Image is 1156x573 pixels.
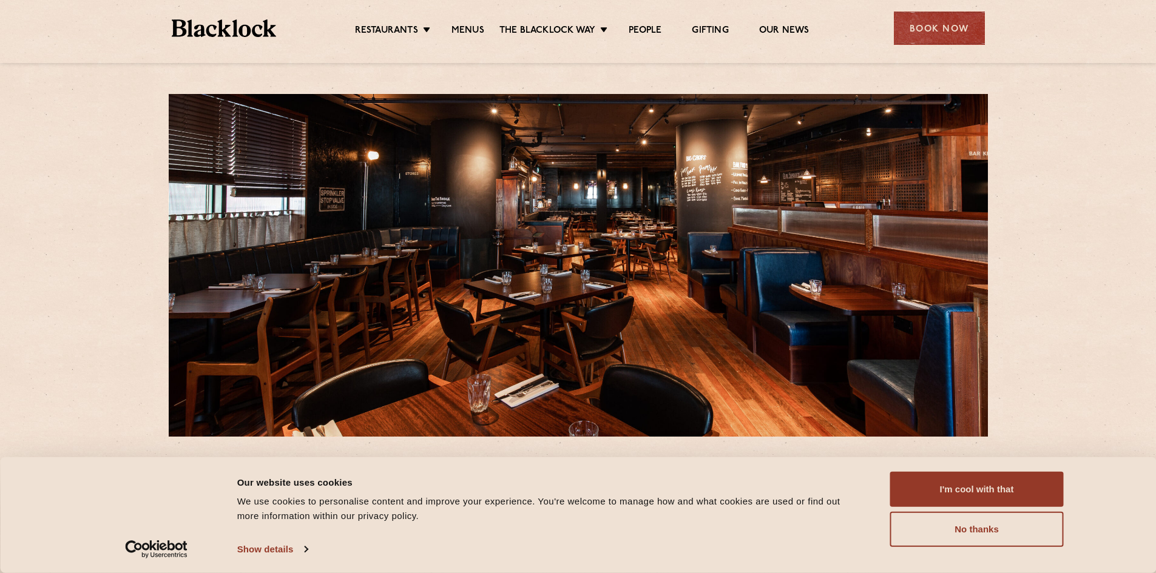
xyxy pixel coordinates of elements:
a: People [629,25,661,38]
a: The Blacklock Way [499,25,595,38]
div: We use cookies to personalise content and improve your experience. You're welcome to manage how a... [237,494,863,523]
a: Gifting [692,25,728,38]
button: I'm cool with that [890,472,1064,507]
a: Show details [237,540,308,558]
a: Menus [451,25,484,38]
a: Our News [759,25,810,38]
button: No thanks [890,512,1064,547]
a: Restaurants [355,25,418,38]
a: Usercentrics Cookiebot - opens in a new window [103,540,209,558]
div: Book Now [894,12,985,45]
div: Our website uses cookies [237,475,863,489]
img: BL_Textured_Logo-footer-cropped.svg [172,19,277,37]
